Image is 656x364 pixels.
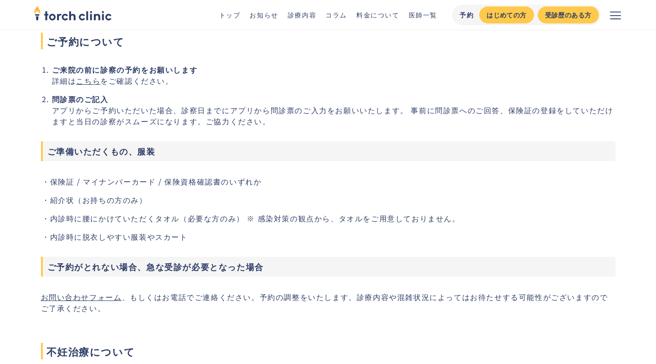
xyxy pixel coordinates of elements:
[41,141,615,161] h3: ご準備いただくもの、服装
[409,10,437,19] a: 医師一覧
[34,3,112,23] img: torch clinic
[219,10,241,19] a: トップ
[538,6,599,23] a: 受診歴のある方
[41,291,122,302] a: お問い合わせフォーム
[41,33,615,49] h2: ご予約について
[545,10,592,20] div: 受診歴のある方
[50,176,615,187] li: 保険証 / マイナンバーカード / 保険資格確認書のいずれか
[459,10,474,20] div: 予約
[487,10,526,20] div: はじめての方
[41,291,615,313] p: 、もしくはお電話でご連絡ください。予約の調整をいたします。診療内容や混雑状況によってはお待たせする可能性がございますのでご了承ください。
[52,64,615,86] li: ‍ 詳細は をご確認ください。
[479,6,534,23] a: はじめての方
[76,75,100,86] a: こちら
[50,213,615,224] li: 内診時に腰にかけていただくタオル（必要な方のみ） ※ 感染対策の観点から、タオルをご用意しておりません。
[356,10,400,19] a: 料金について
[41,257,615,277] h3: ご予約がとれない場合、急な受診が必要となった場合
[34,6,112,23] a: home
[52,93,109,104] strong: 問診票のご記入
[41,343,615,359] h2: 不妊治療について
[52,64,198,75] strong: ご来院の前に診察の予約をお願いします
[325,10,347,19] a: コラム
[52,93,615,127] li: アプリからご予約いただいた場合、診察日までにアプリから問診票のご入力をお願いいたします。 事前に問診票へのご回答、保険証の登録をしていただけますと当日の診察がスムーズになります。ご協力ください。
[50,194,615,205] li: 紹介状（お持ちの方のみ）
[288,10,316,19] a: 診療内容
[250,10,278,19] a: お知らせ
[50,231,615,242] li: 内診時に脱衣しやすい服装やスカート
